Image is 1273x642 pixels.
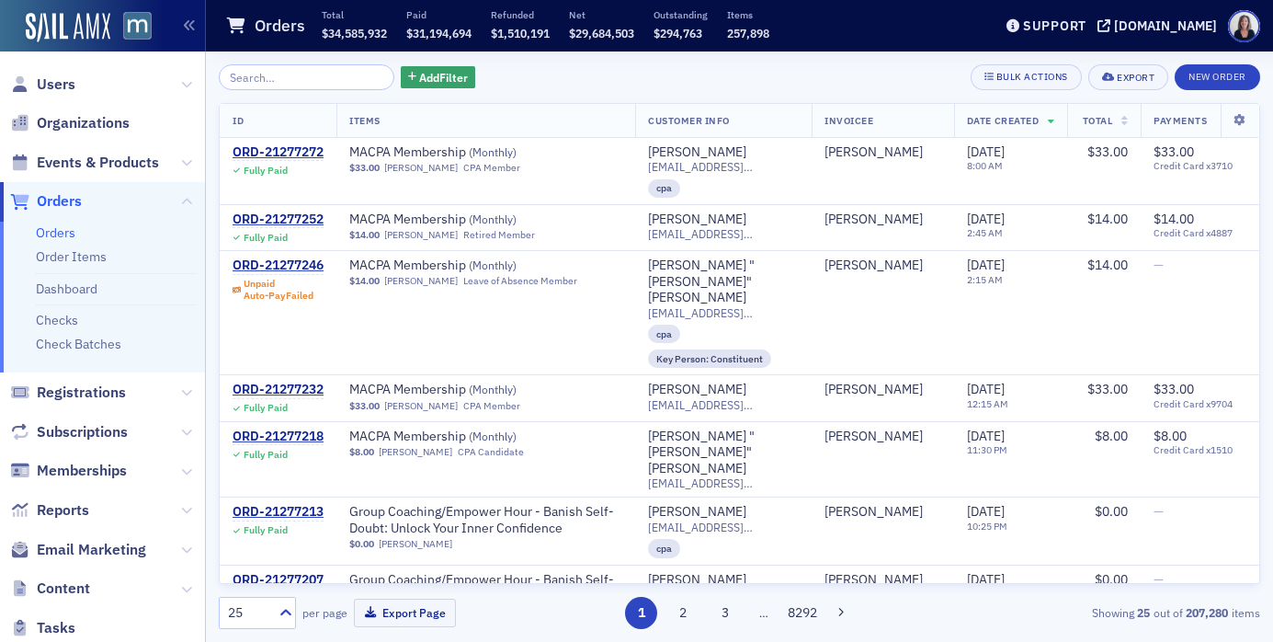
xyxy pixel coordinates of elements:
a: [PERSON_NAME] "[PERSON_NAME]" [PERSON_NAME] [648,258,799,306]
div: Showing out of items [926,604,1260,621]
span: $14.00 [1087,257,1128,273]
img: SailAMX [26,13,110,42]
a: ORD-21277232 [233,382,324,398]
a: MACPA Membership (Monthly) [349,212,581,228]
span: $14.00 [1154,211,1194,227]
div: Auto-Pay Failed [244,290,313,302]
span: Payments [1154,114,1207,127]
a: [PERSON_NAME] [824,504,923,521]
a: Reports [10,500,89,521]
span: Memberships [37,461,127,481]
span: [EMAIL_ADDRESS][DOMAIN_NAME] [648,227,799,241]
time: 2:45 AM [967,226,1003,239]
span: Events & Products [37,153,159,173]
button: 1 [625,597,657,629]
a: [PERSON_NAME] [648,504,746,521]
span: [DATE] [967,503,1005,520]
a: [PERSON_NAME] [648,212,746,228]
span: Credit Card x3710 [1154,160,1246,172]
span: $33.00 [1087,143,1128,160]
span: [EMAIL_ADDRESS][DOMAIN_NAME] [648,521,799,534]
strong: 207,280 [1183,604,1232,621]
span: Content [37,579,90,599]
a: Tasks [10,618,75,638]
button: Export [1088,64,1168,90]
a: [PERSON_NAME] [648,382,746,398]
div: ORD-21277218 [233,429,324,445]
a: [PERSON_NAME] [824,382,923,398]
div: Fully Paid [244,449,288,461]
a: [PERSON_NAME] [824,144,923,161]
a: ORD-21277213 [233,504,324,521]
a: Orders [10,191,82,212]
button: AddFilter [401,66,476,89]
a: Check Batches [36,336,121,352]
time: 11:30 PM [967,443,1007,456]
span: [EMAIL_ADDRESS][DOMAIN_NAME] [648,398,799,412]
a: Checks [36,312,78,328]
a: ORD-21277246 [233,258,324,274]
p: Outstanding [654,8,708,21]
div: CPA Member [463,162,520,174]
span: Judy Hines [824,258,941,274]
div: cpa [648,325,680,343]
time: 10:25 PM [967,520,1007,533]
button: [DOMAIN_NAME] [1097,19,1223,32]
span: Group Coaching/Empower Hour - Banish Self-Doubt: Unlock Your Inner Confidence [349,504,622,536]
span: $33.00 [1154,143,1194,160]
a: Email Marketing [10,540,146,560]
a: [PERSON_NAME] [384,275,458,287]
a: ORD-21277272 [233,144,324,161]
span: MACPA Membership [349,382,581,398]
span: Date Created [967,114,1039,127]
a: [PERSON_NAME] "[PERSON_NAME]" [PERSON_NAME] [648,429,799,477]
a: Users [10,75,75,95]
span: $33.00 [1154,381,1194,397]
label: per page [302,604,347,621]
span: — [1154,503,1164,520]
a: Order Items [36,248,107,265]
div: Leave of Absence Member [463,275,577,287]
div: 25 [228,603,268,623]
span: ( Monthly ) [469,258,517,272]
a: [PERSON_NAME] [384,400,458,412]
a: [PERSON_NAME] [384,162,458,174]
a: [PERSON_NAME] [824,258,923,274]
span: $29,684,503 [569,26,634,40]
span: ID [233,114,244,127]
p: Items [727,8,769,21]
div: [DOMAIN_NAME] [1114,17,1217,34]
span: [DATE] [967,257,1005,273]
a: View Homepage [110,12,152,43]
span: [EMAIL_ADDRESS][DOMAIN_NAME] [648,160,799,174]
button: Export Page [354,599,456,627]
a: MACPA Membership (Monthly) [349,429,581,445]
p: Total [322,8,387,21]
span: $0.00 [349,538,374,550]
span: $0.00 [1095,571,1128,588]
p: Paid [406,8,472,21]
span: MACPA Membership [349,258,581,274]
span: Users [37,75,75,95]
span: Total [1083,114,1113,127]
span: Email Marketing [37,540,146,560]
div: [PERSON_NAME] [824,429,923,445]
h1: Orders [255,15,305,37]
a: Organizations [10,113,130,133]
span: [DATE] [967,428,1005,444]
span: Orders [37,191,82,212]
a: [PERSON_NAME] [824,212,923,228]
a: Events & Products [10,153,159,173]
a: [PERSON_NAME] [379,538,452,550]
a: Dashboard [36,281,97,297]
span: $14.00 [1087,211,1128,227]
span: $14.00 [349,229,380,241]
span: $34,585,932 [322,26,387,40]
span: ( Monthly ) [469,144,517,159]
span: Credit Card x4887 [1154,227,1246,239]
